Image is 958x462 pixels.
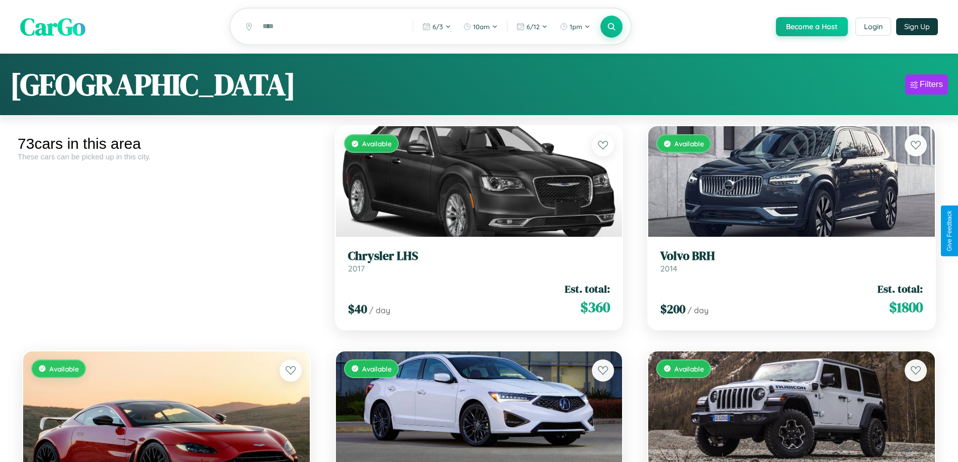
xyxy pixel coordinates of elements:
[674,139,704,148] span: Available
[660,249,923,263] h3: Volvo BRH
[348,301,367,317] span: $ 40
[49,364,79,373] span: Available
[674,364,704,373] span: Available
[511,19,553,35] button: 6/12
[18,152,315,161] div: These cars can be picked up in this city.
[417,19,456,35] button: 6/3
[878,282,923,296] span: Est. total:
[565,282,610,296] span: Est. total:
[889,297,923,317] span: $ 1800
[18,135,315,152] div: 73 cars in this area
[570,23,582,31] span: 1pm
[660,249,923,273] a: Volvo BRH2014
[348,263,365,273] span: 2017
[776,17,848,36] button: Become a Host
[896,18,938,35] button: Sign Up
[348,249,611,273] a: Chrysler LHS2017
[10,64,296,105] h1: [GEOGRAPHIC_DATA]
[458,19,503,35] button: 10am
[362,364,392,373] span: Available
[20,10,85,43] span: CarGo
[855,18,891,36] button: Login
[362,139,392,148] span: Available
[920,79,943,89] div: Filters
[946,211,953,251] div: Give Feedback
[473,23,490,31] span: 10am
[687,305,709,315] span: / day
[660,263,677,273] span: 2014
[527,23,540,31] span: 6 / 12
[905,74,948,95] button: Filters
[432,23,443,31] span: 6 / 3
[660,301,685,317] span: $ 200
[555,19,595,35] button: 1pm
[580,297,610,317] span: $ 360
[369,305,390,315] span: / day
[348,249,611,263] h3: Chrysler LHS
